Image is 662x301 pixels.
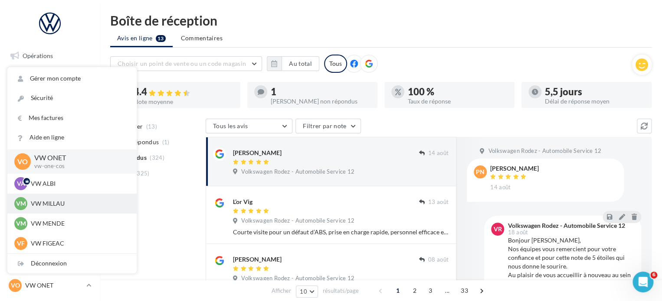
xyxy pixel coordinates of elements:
[7,69,137,88] a: Gérer mon compte
[440,284,454,298] span: ...
[31,219,126,228] p: VW MENDE
[271,87,370,97] div: 1
[181,34,223,42] span: Commentaires
[5,91,95,109] a: Visibilité en ligne
[23,52,53,59] span: Opérations
[16,219,26,228] span: VM
[17,239,25,248] span: VF
[34,153,123,163] p: VW ONET
[271,98,370,104] div: [PERSON_NAME] non répondus
[391,284,405,298] span: 1
[408,98,508,104] div: Taux de réponse
[34,162,123,170] p: vw-one-cos
[428,256,449,264] span: 08 août
[134,99,233,105] div: Note moyenne
[300,288,307,295] span: 10
[423,284,437,298] span: 3
[633,272,653,292] iframe: Intercom live chat
[508,223,625,229] div: Volkswagen Rodez - Automobile Service 12
[233,149,282,157] div: [PERSON_NAME]
[7,108,137,128] a: Mes factures
[296,285,318,298] button: 10
[5,198,95,224] a: PLV et print personnalisable
[233,255,282,264] div: [PERSON_NAME]
[324,55,347,73] div: Tous
[110,56,262,71] button: Choisir un point de vente ou un code magasin
[457,284,472,298] span: 33
[267,56,319,71] button: Au total
[16,199,26,208] span: VM
[135,170,150,177] span: (325)
[494,225,502,233] span: VR
[5,68,95,87] a: Boîte de réception13
[241,275,354,282] span: Volkswagen Rodez - Automobile Service 12
[545,98,645,104] div: Délai de réponse moyen
[490,165,539,172] div: [PERSON_NAME]
[282,56,319,71] button: Au total
[7,277,93,294] a: VO VW ONET
[508,230,528,235] span: 18 août
[428,149,449,157] span: 14 août
[5,134,95,152] a: Contacts
[25,281,83,290] p: VW ONET
[233,228,449,236] div: Courte visite pour un défaut d’ABS, prise en charge rapide, personnel efficace et sympathique. On...
[17,179,25,188] span: VA
[241,168,354,176] span: Volkswagen Rodez - Automobile Service 12
[118,60,246,67] span: Choisir un point de vente ou un code magasin
[17,156,28,166] span: VO
[5,112,95,130] a: Campagnes
[272,287,291,295] span: Afficher
[162,139,170,146] span: (1)
[488,147,601,155] span: Volkswagen Rodez - Automobile Service 12
[7,88,137,108] a: Sécurité
[408,87,508,97] div: 100 %
[7,254,137,273] div: Déconnexion
[5,227,95,252] a: Campagnes DataOnDemand
[241,217,354,225] span: Volkswagen Rodez - Automobile Service 12
[7,128,137,147] a: Aide en ligne
[31,199,126,208] p: VW MILLAU
[5,177,95,195] a: Calendrier
[428,198,449,206] span: 13 août
[11,281,20,290] span: VO
[31,239,126,248] p: VW FIGEAC
[545,87,645,97] div: 5,5 jours
[134,87,233,97] div: 4.4
[408,284,422,298] span: 2
[650,272,657,278] span: 6
[490,184,511,191] span: 14 août
[206,119,292,133] button: Tous les avis
[323,287,359,295] span: résultats/page
[295,119,361,133] button: Filtrer par note
[5,47,95,65] a: Opérations
[118,138,159,146] span: Non répondus
[110,14,652,27] div: Boîte de réception
[5,155,95,173] a: Médiathèque
[508,236,634,297] div: Bonjour [PERSON_NAME], Nos équipes vous remercient pour votre confiance et pour cette note de 5 é...
[476,168,485,176] span: pn
[233,197,252,206] div: L’or Vig
[31,179,126,188] p: VW ALBI
[213,122,248,129] span: Tous les avis
[146,123,157,130] span: (13)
